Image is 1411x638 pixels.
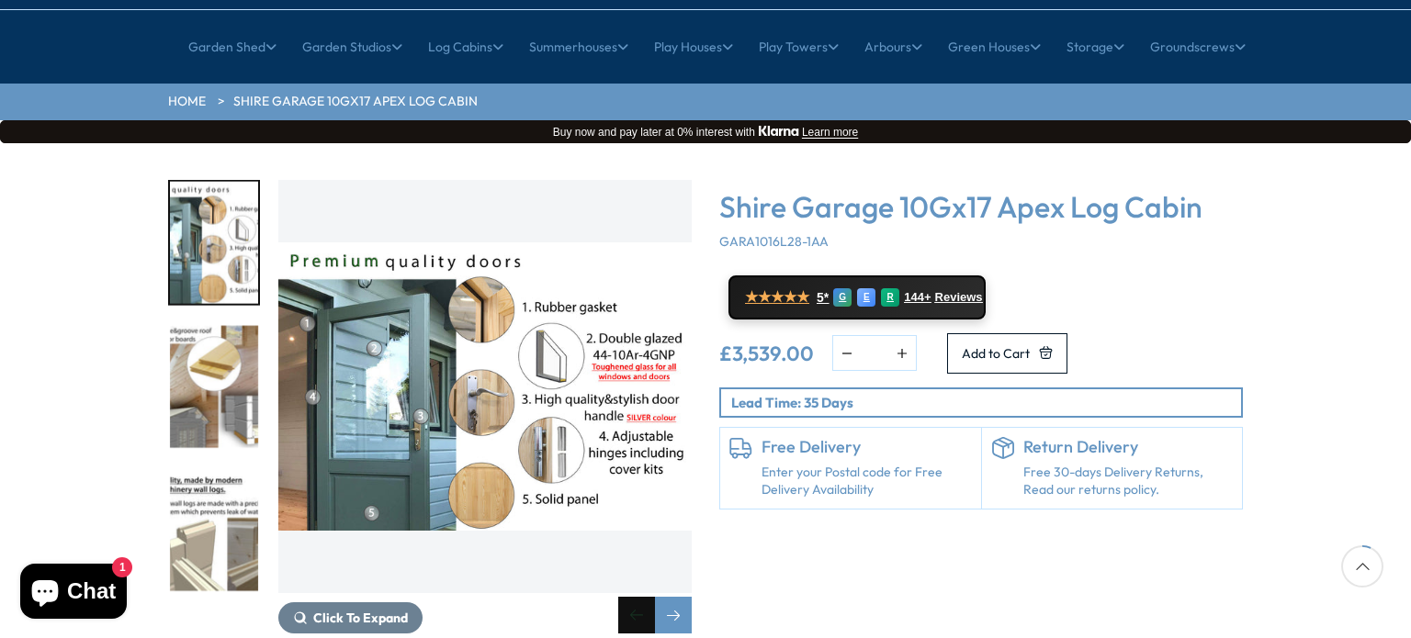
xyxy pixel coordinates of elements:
a: HOME [168,93,206,111]
a: ★★★★★ 5* G E R 144+ Reviews [728,275,986,319]
a: Green Houses [948,24,1041,70]
span: ★★★★★ [745,288,809,306]
div: 7 / 10 [168,324,260,450]
img: Premiumqualitydoors_90afcf46-d1ef-42e4-9582-560d26d83b54_200x200.jpg [170,182,258,304]
a: Play Houses [654,24,733,70]
a: Arbours [864,24,922,70]
img: Walllogs_dd79738a-09f8-4647-8598-920a6137649b_200x200.jpg [170,469,258,591]
div: Previous slide [618,597,655,633]
div: E [857,288,875,307]
div: 8 / 10 [168,467,260,593]
inbox-online-store-chat: Shopify online store chat [15,564,132,623]
span: GARA1016L28-1AA [719,233,829,250]
div: 6 / 10 [168,180,260,306]
div: G [833,288,852,307]
img: Shire Garage 10Gx17 Apex Log Cabin - Best Shed [278,180,692,593]
a: Summerhouses [529,24,628,70]
div: Next slide [655,597,692,633]
a: Garden Studios [302,24,402,70]
ins: £3,539.00 [719,343,814,364]
a: Enter your Postal code for Free Delivery Availability [762,464,972,499]
a: Storage [1067,24,1124,70]
a: Play Towers [759,24,839,70]
p: Free 30-days Delivery Returns, Read our returns policy. [1023,464,1234,499]
a: Shire Garage 10Gx17 Apex Log Cabin [233,93,478,111]
h6: Return Delivery [1023,437,1234,457]
a: Garden Shed [188,24,277,70]
span: Click To Expand [313,610,408,626]
h3: Shire Garage 10Gx17 Apex Log Cabin [719,189,1243,224]
h6: Free Delivery [762,437,972,457]
a: Groundscrews [1150,24,1246,70]
span: 144+ [904,290,931,305]
span: Reviews [935,290,983,305]
div: 6 / 10 [278,180,692,633]
span: Add to Cart [962,347,1030,360]
img: Roofandfloorboards_ea9ecbe3-862c-4899-b130-2ea1a49d8f4c_200x200.jpg [170,326,258,448]
a: Log Cabins [428,24,503,70]
button: Click To Expand [278,602,423,633]
div: R [881,288,899,307]
p: Lead Time: 35 Days [731,393,1241,412]
button: Add to Cart [947,333,1067,374]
